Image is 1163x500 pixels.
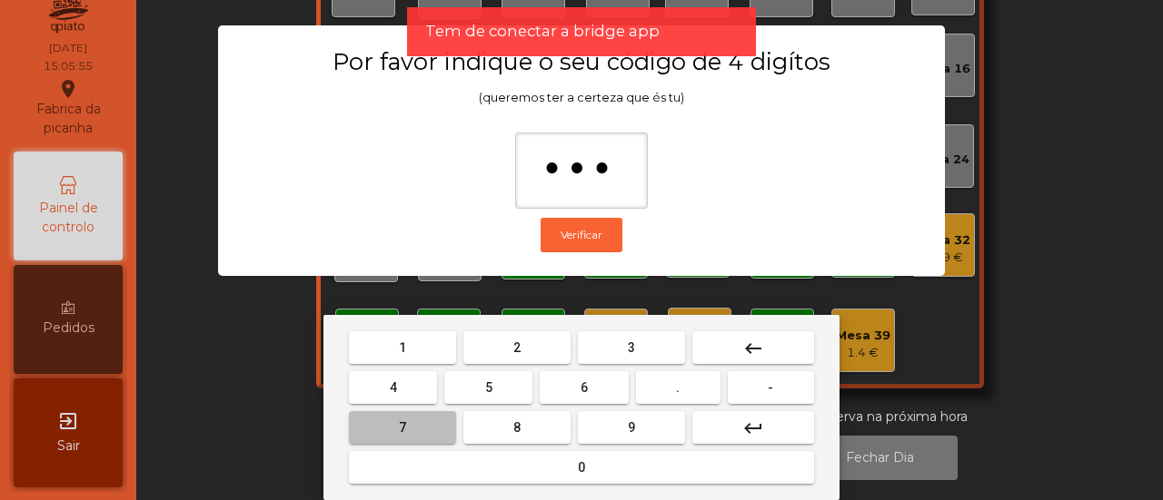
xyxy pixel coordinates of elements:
button: 1 [349,331,456,364]
button: 9 [578,411,685,444]
span: 4 [390,380,397,395]
span: - [768,380,773,395]
button: 3 [578,331,685,364]
span: 8 [513,420,521,435]
button: 7 [349,411,456,444]
button: . [636,371,721,404]
button: 0 [349,451,814,484]
button: 2 [463,331,571,364]
span: 7 [399,420,406,435]
span: 1 [399,340,406,355]
button: - [728,371,814,404]
button: 6 [540,371,628,404]
h3: Por favor indique o seu código de 4 digítos [253,47,910,76]
span: 6 [581,380,588,395]
span: 3 [628,340,635,355]
span: 5 [485,380,492,395]
mat-icon: keyboard_return [742,417,764,439]
button: Verificar [541,218,622,252]
mat-icon: keyboard_backspace [742,338,764,359]
button: 8 [463,411,571,444]
span: Tem de conectar a bridge app [425,20,660,43]
span: . [676,380,680,395]
span: 0 [578,460,585,475]
span: 2 [513,340,521,355]
button: 5 [444,371,532,404]
span: (queremos ter a certeza que és tu) [479,91,684,104]
button: 4 [349,371,437,404]
span: 9 [628,420,635,435]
